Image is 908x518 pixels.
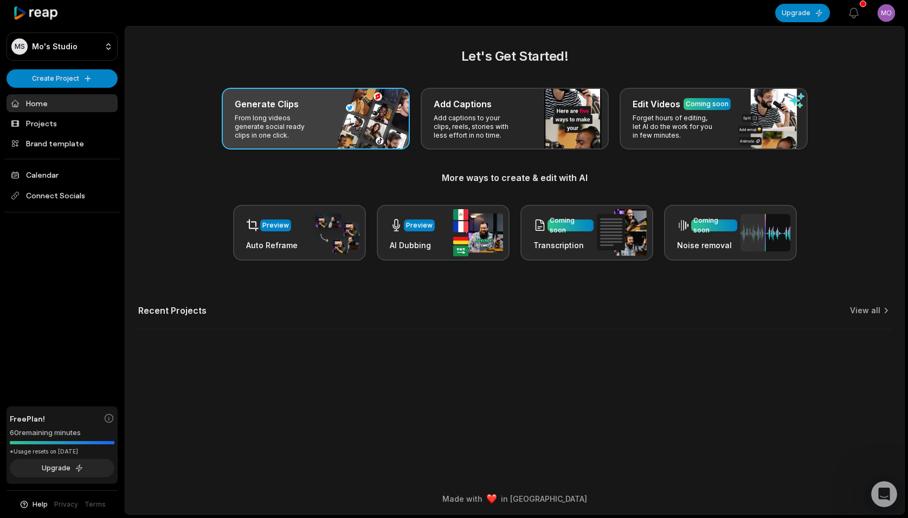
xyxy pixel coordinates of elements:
p: From long videos generate social ready clips in one click. [235,114,319,140]
div: Coming soon [693,216,735,235]
div: Preview [262,221,289,230]
p: Forget hours of editing, let AI do the work for you in few minutes. [633,114,717,140]
img: ai_dubbing.png [453,209,503,256]
a: Brand template [7,134,118,152]
h3: Transcription [533,239,594,251]
div: Made with in [GEOGRAPHIC_DATA] [135,493,894,504]
h3: Edit Videos [633,98,680,111]
button: Upgrade [10,459,114,477]
iframe: Intercom live chat [871,481,897,507]
h3: AI Dubbing [390,239,435,251]
h3: More ways to create & edit with AI [138,171,891,184]
button: Create Project [7,69,118,88]
img: noise_removal.png [740,214,790,251]
h3: Noise removal [677,239,737,251]
button: Help [19,500,48,509]
div: 60 remaining minutes [10,428,114,438]
a: Calendar [7,166,118,184]
h2: Recent Projects [138,305,207,316]
img: auto_reframe.png [310,212,359,254]
p: Add captions to your clips, reels, stories with less effort in no time. [434,114,518,140]
h3: Auto Reframe [246,239,298,251]
img: transcription.png [597,209,647,256]
h3: Generate Clips [235,98,299,111]
span: Free Plan! [10,413,45,424]
a: Privacy [54,500,78,509]
div: MS [11,38,28,55]
a: Home [7,94,118,112]
img: heart emoji [487,494,497,504]
div: Preview [406,221,433,230]
a: Projects [7,114,118,132]
button: Upgrade [775,4,830,22]
div: *Usage resets on [DATE] [10,448,114,456]
p: Mo's Studio [32,42,78,51]
h3: Add Captions [434,98,492,111]
div: Coming soon [686,99,729,109]
span: Connect Socials [7,186,118,205]
a: View all [850,305,880,316]
h2: Let's Get Started! [138,47,891,66]
div: Coming soon [550,216,591,235]
a: Terms [85,500,106,509]
span: Help [33,500,48,509]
